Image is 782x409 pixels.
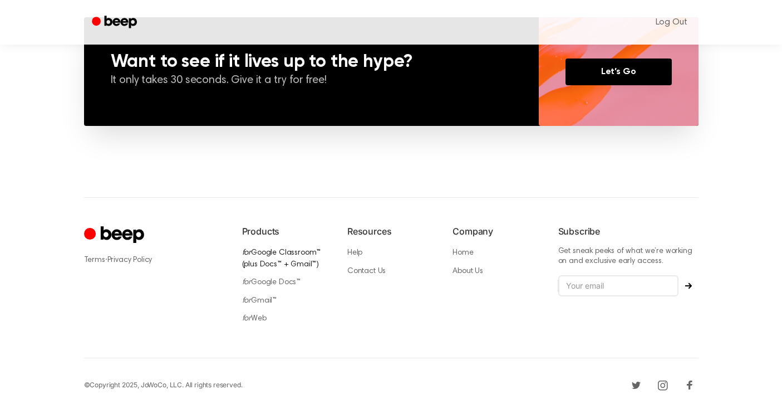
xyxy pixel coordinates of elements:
[627,376,645,394] a: Twitter
[558,247,699,266] p: Get sneak peeks of what we’re working on and exclusive early access.
[565,59,672,85] a: Let’s Go
[242,279,252,286] i: for
[84,12,147,33] a: Beep
[681,376,699,394] a: Facebook
[678,283,699,289] button: Subscribe
[242,297,277,305] a: forGmail™
[453,267,483,275] a: About Us
[242,249,252,257] i: for
[347,225,435,238] h6: Resources
[558,225,699,238] h6: Subscribe
[654,376,672,394] a: Instagram
[107,256,153,264] a: Privacy Policy
[84,380,243,390] div: © Copyright 2025, JoWoCo, LLC. All rights reserved.
[111,53,512,71] h3: Want to see if it lives up to the hype?
[84,256,105,264] a: Terms
[242,225,329,238] h6: Products
[453,225,540,238] h6: Company
[558,275,678,296] input: Your email
[84,225,147,246] a: Cruip
[242,297,252,305] i: for
[242,315,252,323] i: for
[84,254,224,266] div: ·
[453,249,473,257] a: Home
[242,279,301,286] a: forGoogle Docs™
[111,73,512,89] p: It only takes 30 seconds. Give it a try for free!
[242,249,321,269] a: forGoogle Classroom™ (plus Docs™ + Gmail™)
[242,315,267,323] a: forWeb
[347,249,362,257] a: Help
[347,267,386,275] a: Contact Us
[645,9,699,36] a: Log Out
